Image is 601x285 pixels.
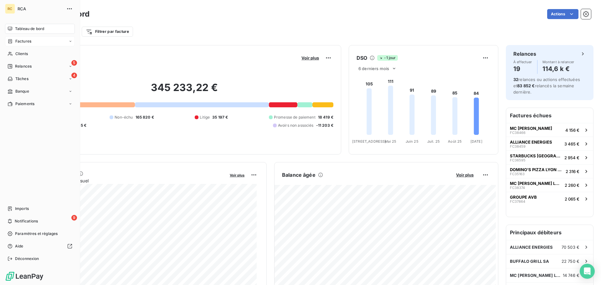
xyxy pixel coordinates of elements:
[230,173,244,177] span: Voir plus
[564,141,579,146] span: 3 465 €
[566,169,579,174] span: 2 316 €
[5,241,75,251] a: Aide
[15,89,29,94] span: Banque
[136,115,154,120] span: 165 820 €
[563,273,579,278] span: 14 746 €
[212,115,228,120] span: 35 197 €
[562,245,579,250] span: 70 503 €
[406,139,419,144] tspan: Juin 25
[200,115,210,120] span: Litige
[448,139,462,144] tspan: Août 25
[358,66,389,71] span: 6 derniers mois
[510,126,552,131] span: MC [PERSON_NAME]
[282,171,316,179] h6: Balance âgée
[357,54,367,62] h6: DSO
[15,64,32,69] span: Relances
[510,172,525,176] span: FC35163
[510,167,563,172] span: DOMINO'S PIZZA LYON 8 MERMOZ
[318,115,333,120] span: 18 419 €
[506,108,593,123] h6: Factures échues
[510,259,549,264] span: BUFFALO GRILL SA
[513,77,518,82] span: 32
[510,140,552,145] span: ALLIANCE ENERGIES
[454,172,475,178] button: Voir plus
[510,200,525,203] span: FC37864
[565,183,579,188] span: 2 260 €
[506,150,593,164] button: STARBUCKS [GEOGRAPHIC_DATA]FC365952 954 €
[15,26,44,32] span: Tableau de bord
[506,178,593,192] button: MC [PERSON_NAME] LA SALLE [GEOGRAPHIC_DATA] CDPF DUFC383742 260 €
[15,38,31,44] span: Factures
[470,139,482,144] tspan: [DATE]
[510,181,562,186] span: MC [PERSON_NAME] LA SALLE [GEOGRAPHIC_DATA] CDPF DU
[71,60,77,66] span: 5
[427,139,440,144] tspan: Juil. 25
[15,256,39,262] span: Déconnexion
[15,206,29,211] span: Imports
[301,55,319,60] span: Voir plus
[542,60,574,64] span: Montant à relancer
[82,27,133,37] button: Filtrer par facture
[15,243,23,249] span: Aide
[506,225,593,240] h6: Principaux débiteurs
[71,215,77,221] span: 9
[71,73,77,78] span: 4
[517,83,535,88] span: 83 852 €
[510,131,526,135] span: FC38466
[274,115,316,120] span: Promesse de paiement
[377,55,398,61] span: -1 jour
[562,259,579,264] span: 22 750 €
[5,271,44,281] img: Logo LeanPay
[510,195,537,200] span: GROUPE AVB
[564,155,579,160] span: 2 954 €
[542,64,574,74] h4: 114,6 k €
[278,123,314,128] span: Avoirs non associés
[565,196,579,201] span: 2 065 €
[228,172,246,178] button: Voir plus
[506,123,593,137] button: MC [PERSON_NAME]FC384664 156 €
[565,128,579,133] span: 4 156 €
[513,64,532,74] h4: 19
[316,123,333,128] span: -11 203 €
[510,158,526,162] span: FC36595
[510,273,563,278] span: MC [PERSON_NAME] LA RICAMARIE
[15,76,28,82] span: Tâches
[513,50,536,58] h6: Relances
[510,186,525,190] span: FC38374
[15,51,28,57] span: Clients
[15,218,38,224] span: Notifications
[580,264,595,279] div: Open Intercom Messenger
[506,164,593,178] button: DOMINO'S PIZZA LYON 8 MERMOZFC351632 316 €
[352,139,386,144] tspan: [STREET_ADDRESS]
[300,55,321,61] button: Voir plus
[15,101,34,107] span: Paiements
[510,245,553,250] span: ALLIANCE ENERGIES
[513,77,580,94] span: relances ou actions effectuées et relancés la semaine dernière.
[35,177,225,184] span: Chiffre d'affaires mensuel
[115,115,133,120] span: Non-échu
[5,4,15,14] div: RC
[510,153,562,158] span: STARBUCKS [GEOGRAPHIC_DATA]
[385,139,396,144] tspan: Mai 25
[15,231,58,237] span: Paramètres et réglages
[547,9,578,19] button: Actions
[18,6,63,11] span: RCA
[506,192,593,206] button: GROUPE AVBFC378642 065 €
[456,172,474,177] span: Voir plus
[506,137,593,150] button: ALLIANCE ENERGIESFC384593 465 €
[513,60,532,64] span: À effectuer
[510,145,526,148] span: FC38459
[35,81,333,100] h2: 345 233,22 €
